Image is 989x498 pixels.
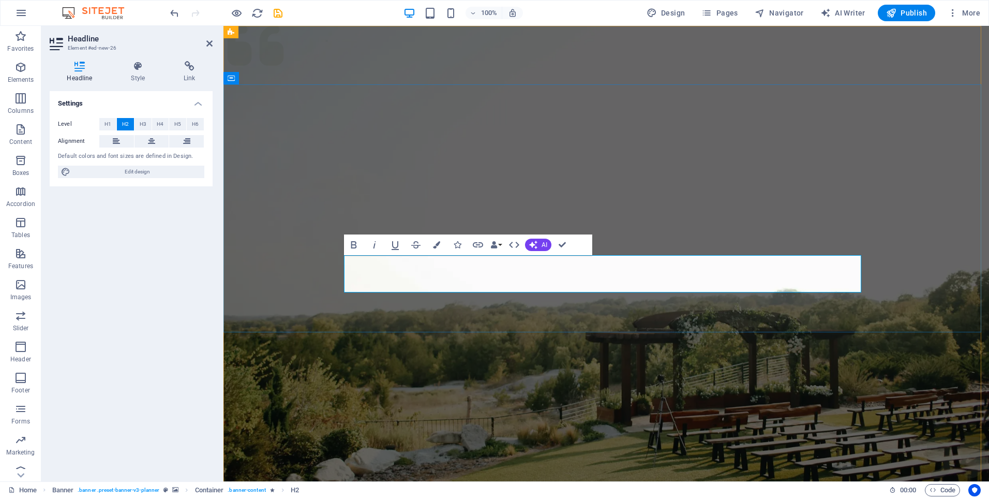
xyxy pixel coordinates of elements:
i: On resize automatically adjust zoom level to fit chosen device. [508,8,517,18]
p: Images [10,293,32,301]
span: Design [647,8,685,18]
span: AI Writer [820,8,865,18]
span: . banner .preset-banner-v3-planner [78,484,159,496]
i: Save (Ctrl+S) [272,7,284,19]
label: Alignment [58,135,99,148]
img: Editor Logo [59,7,137,19]
button: Strikethrough [406,235,426,255]
span: : [907,486,909,494]
span: Code [930,484,955,496]
button: AI [525,239,551,251]
span: Click to select. Double-click to edit [291,484,299,496]
button: Pages [697,5,742,21]
button: H5 [169,118,186,130]
button: Colors [427,235,446,255]
h6: Session time [889,484,917,496]
button: H6 [187,118,204,130]
button: Code [925,484,960,496]
p: Favorites [7,45,34,53]
button: reload [251,7,263,19]
p: Header [10,355,31,363]
button: H3 [134,118,152,130]
i: This element contains a background [172,487,178,493]
button: Underline (Ctrl+U) [385,235,405,255]
span: Click to select. Double-click to edit [195,484,224,496]
h4: Settings [50,91,213,110]
button: Link [468,235,488,255]
span: Click to select. Double-click to edit [52,484,74,496]
button: AI Writer [816,5,870,21]
p: Content [9,138,32,146]
h4: Headline [50,61,114,83]
span: H4 [157,118,163,130]
span: 00 00 [900,484,916,496]
div: Default colors and font sizes are defined in Design. [58,152,204,161]
button: More [943,5,984,21]
label: Level [58,118,99,130]
h4: Style [114,61,167,83]
button: Edit design [58,166,204,178]
h4: Link [167,61,213,83]
p: Accordion [6,200,35,208]
span: AI [542,242,547,248]
p: Features [8,262,33,270]
button: Publish [878,5,935,21]
button: Design [642,5,690,21]
span: H1 [104,118,111,130]
button: Data Bindings [489,235,503,255]
p: Marketing [6,448,35,457]
p: Tables [11,231,30,239]
button: H2 [117,118,134,130]
h2: Headline [68,34,213,43]
p: Columns [8,107,34,115]
i: Reload page [251,7,263,19]
span: Publish [886,8,927,18]
span: H5 [174,118,181,130]
button: H1 [99,118,116,130]
button: 100% [466,7,502,19]
button: Click here to leave preview mode and continue editing [230,7,243,19]
button: undo [168,7,181,19]
button: Usercentrics [968,484,981,496]
span: H6 [192,118,199,130]
span: . banner-content [228,484,265,496]
button: save [272,7,284,19]
button: Confirm (Ctrl+⏎) [552,235,572,255]
i: Undo: Add element (Ctrl+Z) [169,7,181,19]
p: Footer [11,386,30,394]
p: Boxes [12,169,29,177]
i: This element is a customizable preset [163,487,168,493]
button: Icons [447,235,467,255]
a: Click to cancel selection. Double-click to open Pages [8,484,37,496]
span: Edit design [73,166,201,178]
button: Bold (Ctrl+B) [344,235,364,255]
i: Element contains an animation [270,487,275,493]
div: Design (Ctrl+Alt+Y) [642,5,690,21]
h3: Element #ed-new-26 [68,43,192,53]
button: H4 [152,118,169,130]
button: HTML [504,235,524,255]
span: H2 [122,118,129,130]
button: Italic (Ctrl+I) [365,235,384,255]
nav: breadcrumb [52,484,299,496]
span: More [948,8,980,18]
span: H3 [140,118,146,130]
p: Forms [11,417,30,426]
p: Slider [13,324,29,332]
button: Navigator [751,5,808,21]
span: Pages [701,8,738,18]
span: Navigator [755,8,804,18]
h6: 100% [481,7,498,19]
p: Elements [8,76,34,84]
